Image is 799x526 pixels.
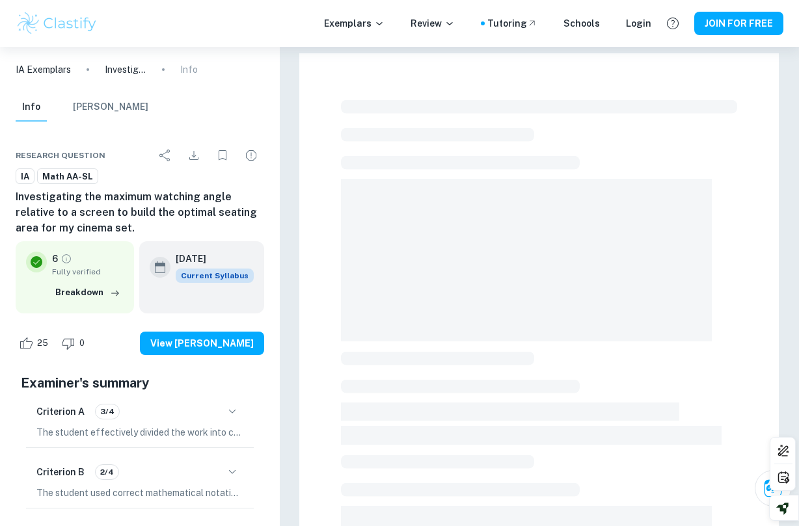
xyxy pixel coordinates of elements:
span: 0 [72,337,92,350]
button: Ask Clai [755,470,791,506]
a: Login [626,16,651,31]
div: Share [152,142,178,168]
a: Tutoring [487,16,537,31]
button: [PERSON_NAME] [73,93,148,122]
a: Grade fully verified [61,253,72,265]
a: Math AA-SL [37,168,98,185]
span: Math AA-SL [38,170,98,183]
div: Bookmark [210,142,236,168]
span: 2/4 [96,466,118,478]
h6: Investigating the maximum watching angle relative to a screen to build the optimal seating area f... [16,189,264,236]
img: Clastify logo [16,10,98,36]
span: Current Syllabus [176,269,254,283]
p: Exemplars [324,16,385,31]
span: Research question [16,150,105,161]
button: Help and Feedback [662,12,684,34]
h5: Examiner's summary [21,373,259,393]
span: IA [16,170,34,183]
a: IA Exemplars [16,62,71,77]
div: Download [181,142,207,168]
p: 6 [52,252,58,266]
p: Investigating the maximum watching angle relative to a screen to build the optimal seating area f... [105,62,146,77]
h6: Criterion A [36,404,85,419]
a: Schools [563,16,600,31]
h6: [DATE] [176,252,243,266]
span: 25 [30,337,55,350]
div: This exemplar is based on the current syllabus. Feel free to refer to it for inspiration/ideas wh... [176,269,254,283]
button: JOIN FOR FREE [694,12,783,35]
p: Info [180,62,198,77]
button: Breakdown [52,283,124,302]
span: 3/4 [96,406,119,417]
a: IA [16,168,34,185]
div: Dislike [58,333,92,354]
div: Report issue [238,142,264,168]
span: Fully verified [52,266,124,278]
h6: Criterion B [36,465,85,479]
button: View [PERSON_NAME] [140,332,264,355]
p: Review [411,16,455,31]
button: Info [16,93,47,122]
p: The student effectively divided the work into clear sections, including an introduction, body, an... [36,425,243,440]
p: The student used correct mathematical notation, symbols, and terminology but included an unnecess... [36,486,243,500]
div: Like [16,333,55,354]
